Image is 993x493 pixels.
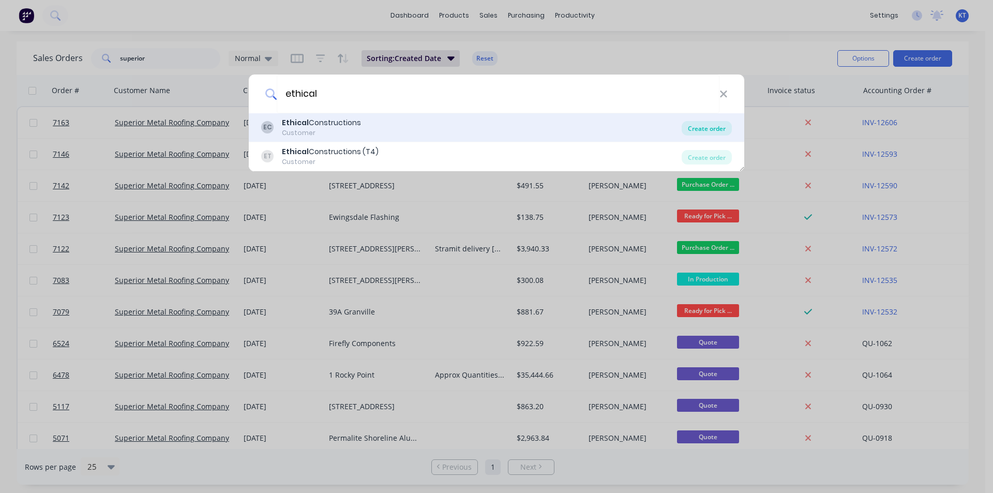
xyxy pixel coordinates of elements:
[277,74,719,113] input: Enter a customer name to create a new order...
[261,121,274,133] div: EC
[282,128,361,138] div: Customer
[282,146,309,157] b: Ethical
[282,117,309,128] b: Ethical
[282,146,379,157] div: Constructions (T4)
[282,117,361,128] div: Constructions
[682,121,732,136] div: Create order
[282,157,379,167] div: Customer
[682,150,732,165] div: Create order
[261,150,274,162] div: ET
